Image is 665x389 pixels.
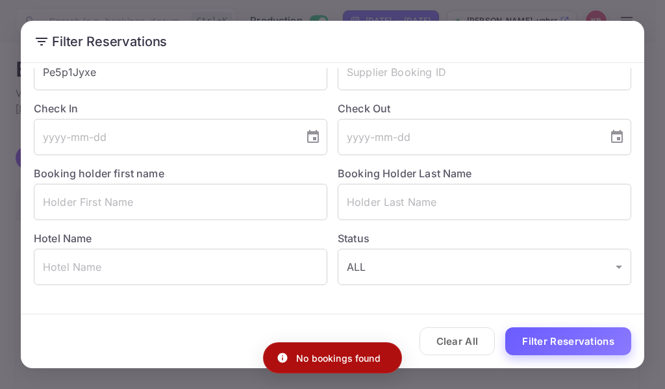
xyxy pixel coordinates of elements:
[505,327,631,355] button: Filter Reservations
[21,21,644,62] h2: Filter Reservations
[338,249,631,285] div: ALL
[300,124,326,150] button: Choose date
[34,184,327,220] input: Holder First Name
[296,351,381,365] p: No bookings found
[34,249,327,285] input: Hotel Name
[338,231,631,246] label: Status
[34,101,327,116] label: Check In
[604,124,630,150] button: Choose date
[338,119,599,155] input: yyyy-mm-dd
[34,119,295,155] input: yyyy-mm-dd
[338,101,631,116] label: Check Out
[420,327,496,355] button: Clear All
[34,232,92,245] label: Hotel Name
[34,167,164,180] label: Booking holder first name
[338,54,631,90] input: Supplier Booking ID
[338,184,631,220] input: Holder Last Name
[34,54,327,90] input: Booking ID
[338,167,472,180] label: Booking Holder Last Name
